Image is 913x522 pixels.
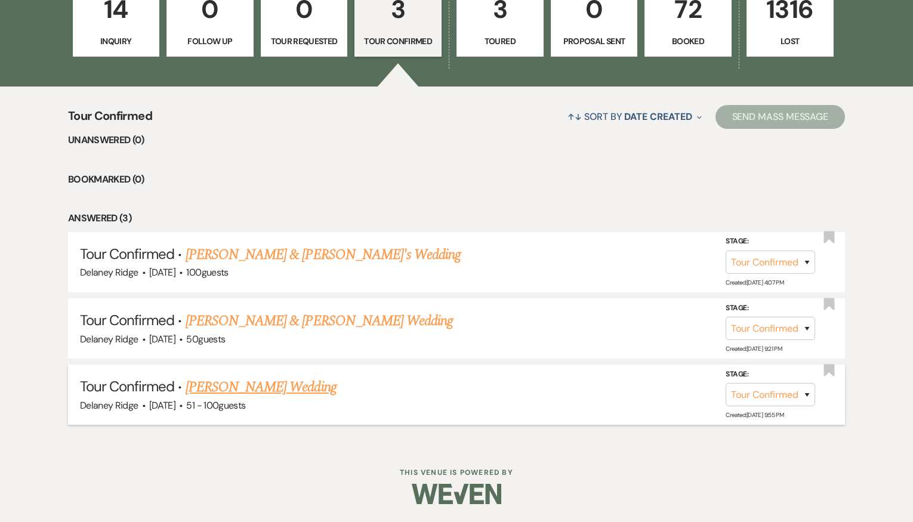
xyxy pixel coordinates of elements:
span: [DATE] [149,399,175,412]
a: [PERSON_NAME] Wedding [186,376,337,398]
label: Stage: [726,302,815,315]
span: Date Created [624,110,692,123]
p: Tour Requested [269,35,340,48]
li: Unanswered (0) [68,132,845,148]
span: Created: [DATE] 9:21 PM [726,345,782,353]
span: Tour Confirmed [80,245,175,263]
li: Answered (3) [68,211,845,226]
span: Created: [DATE] 9:55 PM [726,411,784,419]
span: 51 - 100 guests [186,399,245,412]
span: Tour Confirmed [68,107,152,132]
span: [DATE] [149,266,175,279]
span: Tour Confirmed [80,311,175,329]
label: Stage: [726,368,815,381]
span: Delaney Ridge [80,266,138,279]
a: [PERSON_NAME] & [PERSON_NAME]'s Wedding [186,244,461,265]
p: Booked [652,35,724,48]
button: Send Mass Message [715,105,846,129]
p: Toured [464,35,536,48]
p: Lost [754,35,826,48]
img: Weven Logo [412,473,501,515]
span: Tour Confirmed [80,377,175,396]
span: 50 guests [186,333,225,345]
a: [PERSON_NAME] & [PERSON_NAME] Wedding [186,310,453,332]
p: Follow Up [174,35,246,48]
label: Stage: [726,235,815,248]
button: Sort By Date Created [563,101,706,132]
span: Delaney Ridge [80,333,138,345]
span: [DATE] [149,333,175,345]
span: Delaney Ridge [80,399,138,412]
li: Bookmarked (0) [68,172,845,187]
span: ↑↓ [567,110,582,123]
p: Proposal Sent [559,35,630,48]
span: 100 guests [186,266,228,279]
p: Inquiry [81,35,152,48]
p: Tour Confirmed [362,35,434,48]
span: Created: [DATE] 4:07 PM [726,279,784,286]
